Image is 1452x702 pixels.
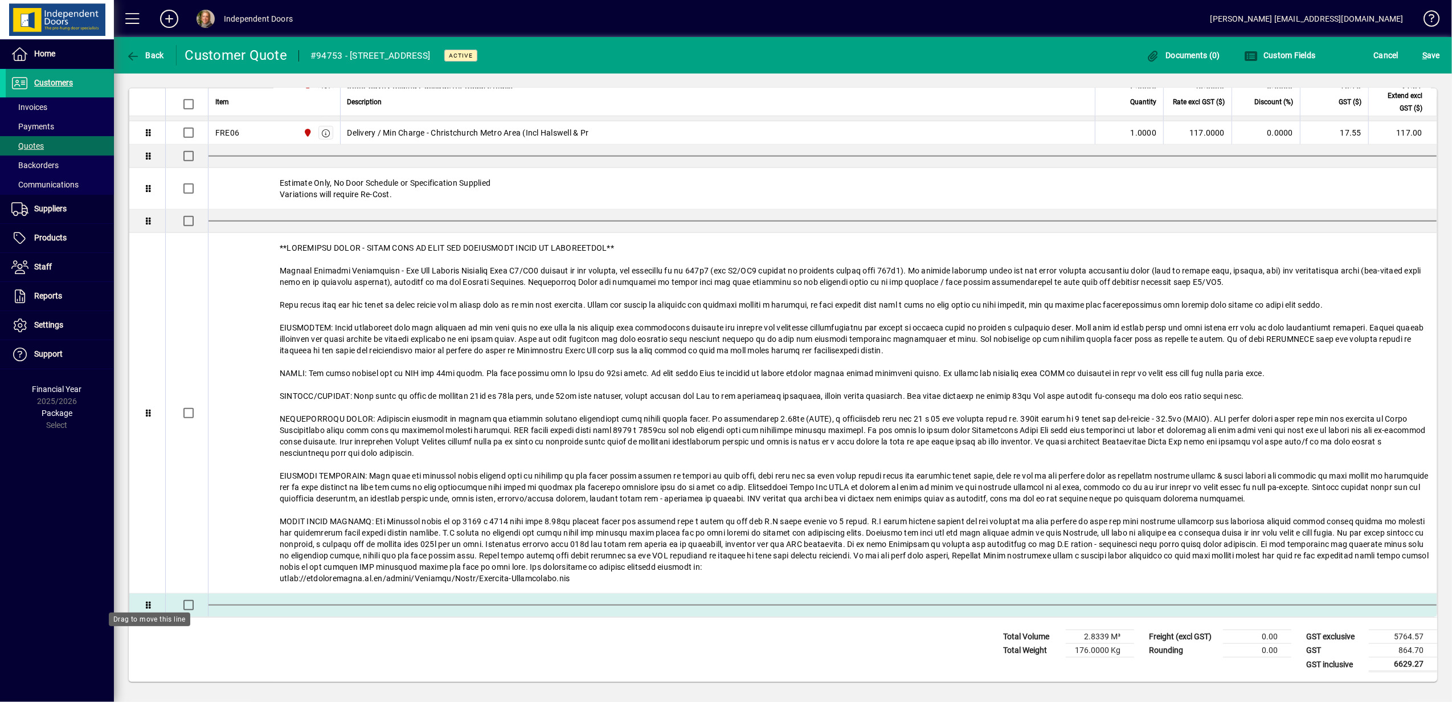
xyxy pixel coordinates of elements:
td: 6629.27 [1369,658,1437,672]
span: Quotes [11,141,44,150]
td: 176.0000 Kg [1066,644,1134,658]
span: Back [126,51,164,60]
button: Documents (0) [1143,45,1223,66]
span: Custom Fields [1244,51,1316,60]
div: FRE06 [215,127,239,138]
span: Cancel [1374,46,1399,64]
a: Backorders [6,156,114,175]
td: Total Weight [997,644,1066,658]
a: Knowledge Base [1415,2,1438,39]
a: Payments [6,117,114,136]
button: Add [151,9,187,29]
button: Back [123,45,167,66]
a: Communications [6,175,114,194]
span: 1.0000 [1131,127,1157,138]
span: Settings [34,320,63,329]
span: Backorders [11,161,59,170]
span: Active [449,52,473,59]
span: Home [34,49,55,58]
span: Reports [34,291,62,300]
span: Products [34,233,67,242]
button: Save [1420,45,1443,66]
span: Package [42,409,72,418]
td: GST [1300,644,1369,658]
div: **LOREMIPSU DOLOR - SITAM CONS AD ELIT SED DOEIUSMODT INCID UT LABOREETDOL** Magnaal Enimadmi Ven... [208,233,1437,593]
td: Rounding [1143,644,1223,658]
span: Item [215,96,229,108]
span: Communications [11,180,79,189]
div: Customer Quote [185,46,288,64]
a: Products [6,224,114,252]
a: Quotes [6,136,114,156]
div: Estimate Only, No Door Schedule or Specification Supplied Variations will require Re-Cost. [208,168,1437,209]
a: Home [6,40,114,68]
td: 864.70 [1369,644,1437,658]
div: #94753 - [STREET_ADDRESS] [310,47,430,65]
app-page-header-button: Back [114,45,177,66]
td: 2.8339 M³ [1066,630,1134,644]
div: Independent Doors [224,10,293,28]
div: Drag to move this line [109,613,190,626]
span: Suppliers [34,204,67,213]
span: Staff [34,262,52,271]
span: Invoices [11,103,47,112]
div: 117.0000 [1171,127,1225,138]
td: 0.00 [1223,630,1291,644]
td: GST exclusive [1300,630,1369,644]
div: [PERSON_NAME] [EMAIL_ADDRESS][DOMAIN_NAME] [1210,10,1404,28]
span: S [1422,51,1427,60]
span: Payments [11,122,54,131]
td: 0.00 [1223,644,1291,658]
span: Documents (0) [1146,51,1220,60]
span: ave [1422,46,1440,64]
button: Cancel [1371,45,1402,66]
td: 5764.57 [1369,630,1437,644]
a: Invoices [6,97,114,117]
a: Suppliers [6,195,114,223]
td: 17.55 [1300,121,1368,145]
button: Custom Fields [1241,45,1319,66]
span: Customers [34,78,73,87]
td: Total Volume [997,630,1066,644]
td: GST inclusive [1300,658,1369,672]
span: Quantity [1130,96,1156,108]
a: Staff [6,253,114,281]
span: Financial Year [32,385,82,394]
button: Profile [187,9,224,29]
span: Delivery / Min Charge - Christchurch Metro Area (Incl Halswell & Pr [347,127,589,138]
span: Christchurch [300,126,313,139]
td: Freight (excl GST) [1143,630,1223,644]
a: Reports [6,282,114,311]
a: Support [6,340,114,369]
span: Description [347,96,382,108]
td: 0.0000 [1232,121,1300,145]
span: Discount (%) [1254,96,1293,108]
span: Support [34,349,63,358]
span: Rate excl GST ($) [1173,96,1225,108]
span: GST ($) [1339,96,1361,108]
span: Extend excl GST ($) [1376,89,1422,115]
td: 117.00 [1368,121,1437,145]
a: Settings [6,311,114,340]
